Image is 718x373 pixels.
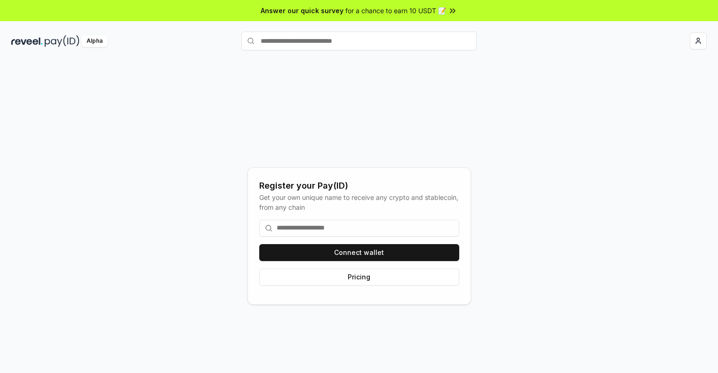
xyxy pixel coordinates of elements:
span: for a chance to earn 10 USDT 📝 [345,6,446,16]
div: Get your own unique name to receive any crypto and stablecoin, from any chain [259,192,459,212]
div: Register your Pay(ID) [259,179,459,192]
div: Alpha [81,35,108,47]
button: Connect wallet [259,244,459,261]
img: reveel_dark [11,35,43,47]
img: pay_id [45,35,80,47]
span: Answer our quick survey [261,6,343,16]
button: Pricing [259,269,459,286]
